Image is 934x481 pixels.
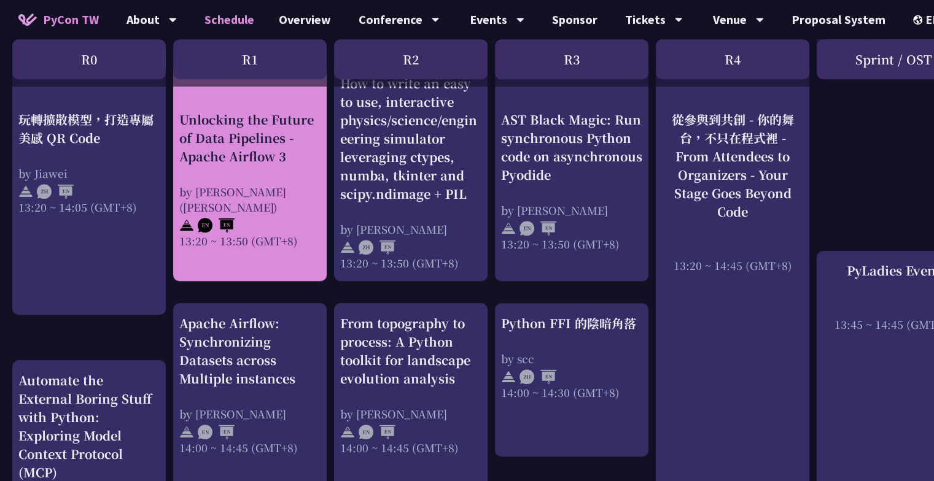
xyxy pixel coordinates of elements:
[173,39,327,79] div: R1
[18,13,37,26] img: Home icon of PyCon TW 2025
[495,39,648,79] div: R3
[520,369,556,384] img: ZHEN.371966e.svg
[359,425,395,439] img: ENEN.5a408d1.svg
[501,202,642,218] div: by [PERSON_NAME]
[501,110,642,184] div: AST Black Magic: Run synchronous Python code on asynchronous Pyodide
[179,406,321,421] div: by [PERSON_NAME]
[179,184,321,215] div: by [PERSON_NAME] ([PERSON_NAME])
[501,74,642,215] a: AST Black Magic: Run synchronous Python code on asynchronous Pyodide by [PERSON_NAME] 13:20 ~ 13:...
[501,351,642,366] div: by scc
[501,221,516,236] img: svg+xml;base64,PHN2ZyB4bWxucz0iaHR0cDovL3d3dy53My5vcmcvMjAwMC9zdmciIHdpZHRoPSIyNCIgaGVpZ2h0PSIyNC...
[340,74,481,203] div: How to write an easy to use, interactive physics/science/engineering simulator leveraging ctypes,...
[340,240,355,255] img: svg+xml;base64,PHN2ZyB4bWxucz0iaHR0cDovL3d3dy53My5vcmcvMjAwMC9zdmciIHdpZHRoPSIyNCIgaGVpZ2h0PSIyNC...
[913,15,925,25] img: Locale Icon
[179,425,194,439] img: svg+xml;base64,PHN2ZyB4bWxucz0iaHR0cDovL3d3dy53My5vcmcvMjAwMC9zdmciIHdpZHRoPSIyNCIgaGVpZ2h0PSIyNC...
[179,233,321,248] div: 13:20 ~ 13:50 (GMT+8)
[340,314,481,455] a: From topography to process: A Python toolkit for landscape evolution analysis by [PERSON_NAME] 14...
[179,110,321,166] div: Unlocking the Future of Data Pipelines - Apache Airflow 3
[656,39,809,79] div: R4
[501,385,642,400] div: 14:00 ~ 14:30 (GMT+8)
[18,110,160,147] div: 玩轉擴散模型，打造專屬美感 QR Code
[662,258,803,273] div: 13:20 ~ 14:45 (GMT+8)
[43,10,99,29] span: PyCon TW
[520,221,556,236] img: ENEN.5a408d1.svg
[501,369,516,384] img: svg+xml;base64,PHN2ZyB4bWxucz0iaHR0cDovL3d3dy53My5vcmcvMjAwMC9zdmciIHdpZHRoPSIyNCIgaGVpZ2h0PSIyNC...
[179,74,321,212] a: Unlocking the Future of Data Pipelines - Apache Airflow 3 by [PERSON_NAME] ([PERSON_NAME]) 13:20 ...
[179,218,194,233] img: svg+xml;base64,PHN2ZyB4bWxucz0iaHR0cDovL3d3dy53My5vcmcvMjAwMC9zdmciIHdpZHRoPSIyNCIgaGVpZ2h0PSIyNC...
[18,166,160,181] div: by Jiawei
[340,74,481,271] a: How to write an easy to use, interactive physics/science/engineering simulator leveraging ctypes,...
[179,314,321,455] a: Apache Airflow: Synchronizing Datasets across Multiple instances by [PERSON_NAME] 14:00 ~ 14:45 (...
[662,110,803,221] div: 從參與到共創 - 你的舞台，不只在程式裡 - From Attendees to Organizers - Your Stage Goes Beyond Code
[340,425,355,439] img: svg+xml;base64,PHN2ZyB4bWxucz0iaHR0cDovL3d3dy53My5vcmcvMjAwMC9zdmciIHdpZHRoPSIyNCIgaGVpZ2h0PSIyNC...
[6,4,111,35] a: PyCon TW
[18,74,160,179] a: 玩轉擴散模型，打造專屬美感 QR Code by Jiawei 13:20 ~ 14:05 (GMT+8)
[198,218,235,233] img: ENEN.5a408d1.svg
[179,314,321,388] div: Apache Airflow: Synchronizing Datasets across Multiple instances
[12,39,166,79] div: R0
[340,314,481,388] div: From topography to process: A Python toolkit for landscape evolution analysis
[501,236,642,252] div: 13:20 ~ 13:50 (GMT+8)
[179,440,321,455] div: 14:00 ~ 14:45 (GMT+8)
[340,255,481,271] div: 13:20 ~ 13:50 (GMT+8)
[37,185,74,199] img: ZHEN.371966e.svg
[18,185,33,199] img: svg+xml;base64,PHN2ZyB4bWxucz0iaHR0cDovL3d3dy53My5vcmcvMjAwMC9zdmciIHdpZHRoPSIyNCIgaGVpZ2h0PSIyNC...
[340,406,481,421] div: by [PERSON_NAME]
[334,39,488,79] div: R2
[359,240,395,255] img: ZHEN.371966e.svg
[340,221,481,237] div: by [PERSON_NAME]
[340,440,481,455] div: 14:00 ~ 14:45 (GMT+8)
[501,314,642,333] div: Python FFI 的陰暗角落
[501,314,642,400] a: Python FFI 的陰暗角落 by scc 14:00 ~ 14:30 (GMT+8)
[198,425,235,439] img: ENEN.5a408d1.svg
[18,199,160,215] div: 13:20 ~ 14:05 (GMT+8)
